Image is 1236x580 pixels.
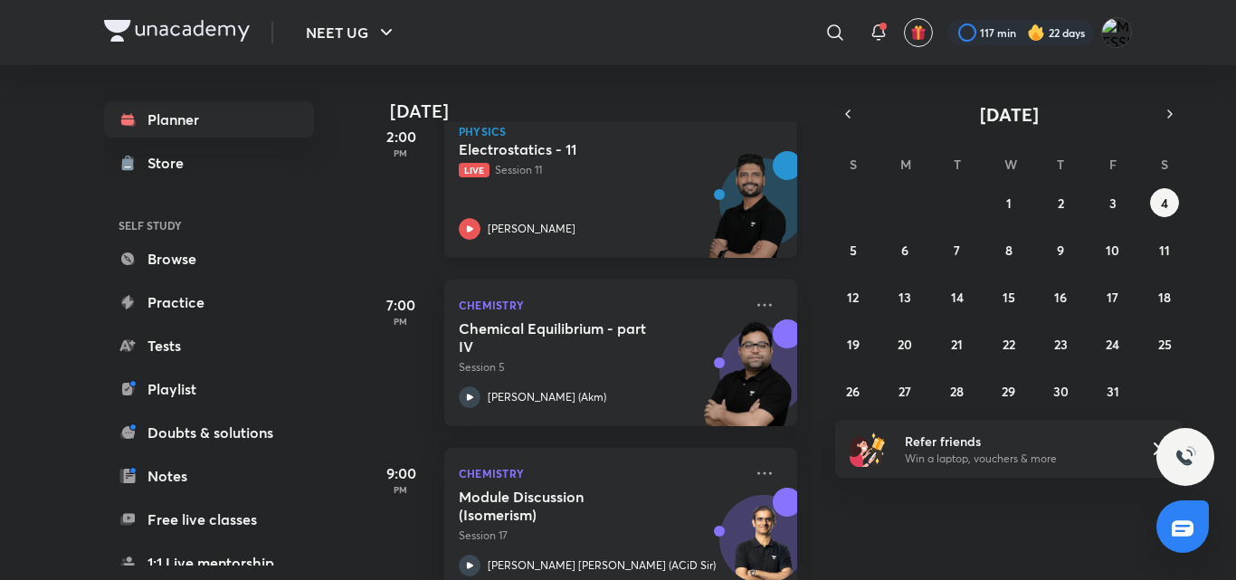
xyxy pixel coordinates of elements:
button: October 30, 2025 [1046,376,1075,405]
abbr: October 27, 2025 [898,383,911,400]
button: October 17, 2025 [1098,282,1127,311]
img: Company Logo [104,20,250,42]
abbr: October 18, 2025 [1158,289,1171,306]
p: Physics [459,126,783,137]
abbr: October 4, 2025 [1161,195,1168,212]
p: PM [365,147,437,158]
span: [DATE] [980,102,1039,127]
h5: Electrostatics - 11 [459,140,684,158]
abbr: October 17, 2025 [1107,289,1118,306]
a: Playlist [104,371,314,407]
abbr: October 6, 2025 [901,242,908,259]
button: October 19, 2025 [839,329,868,358]
abbr: Sunday [850,156,857,173]
abbr: October 20, 2025 [898,336,912,353]
abbr: October 1, 2025 [1006,195,1012,212]
img: unacademy [698,319,797,444]
abbr: October 2, 2025 [1058,195,1064,212]
img: streak [1027,24,1045,42]
abbr: October 19, 2025 [847,336,860,353]
p: PM [365,484,437,495]
button: October 13, 2025 [890,282,919,311]
abbr: Tuesday [954,156,961,173]
a: Doubts & solutions [104,414,314,451]
button: October 4, 2025 [1150,188,1179,217]
button: October 9, 2025 [1046,235,1075,264]
h5: 7:00 [365,294,437,316]
a: Practice [104,284,314,320]
a: Browse [104,241,314,277]
abbr: October 22, 2025 [1003,336,1015,353]
h4: [DATE] [390,100,815,122]
h5: Module Discussion (Isomerism) [459,488,684,524]
button: October 29, 2025 [994,376,1023,405]
img: unacademy [698,151,797,276]
p: PM [365,316,437,327]
p: Session 17 [459,528,743,544]
abbr: Friday [1109,156,1117,173]
abbr: October 11, 2025 [1159,242,1170,259]
h6: Refer friends [905,432,1127,451]
abbr: October 24, 2025 [1106,336,1119,353]
button: October 15, 2025 [994,282,1023,311]
div: Store [147,152,195,174]
p: Session 11 [459,162,743,178]
button: October 26, 2025 [839,376,868,405]
span: Live [459,163,490,177]
button: October 5, 2025 [839,235,868,264]
a: Company Logo [104,20,250,46]
button: October 16, 2025 [1046,282,1075,311]
a: Store [104,145,314,181]
abbr: October 8, 2025 [1005,242,1013,259]
h5: Chemical Equilibrium - part IV [459,319,684,356]
abbr: October 5, 2025 [850,242,857,259]
h5: 2:00 [365,126,437,147]
h5: 9:00 [365,462,437,484]
abbr: October 30, 2025 [1053,383,1069,400]
abbr: October 7, 2025 [954,242,960,259]
button: [DATE] [860,101,1157,127]
button: October 11, 2025 [1150,235,1179,264]
abbr: October 29, 2025 [1002,383,1015,400]
abbr: October 15, 2025 [1003,289,1015,306]
abbr: October 23, 2025 [1054,336,1068,353]
img: avatar [910,24,927,41]
abbr: Monday [900,156,911,173]
abbr: October 12, 2025 [847,289,859,306]
button: October 27, 2025 [890,376,919,405]
a: Planner [104,101,314,138]
p: [PERSON_NAME] [488,221,575,237]
button: avatar [904,18,933,47]
button: NEET UG [295,14,408,51]
button: October 7, 2025 [943,235,972,264]
a: Free live classes [104,501,314,537]
abbr: October 25, 2025 [1158,336,1172,353]
button: October 3, 2025 [1098,188,1127,217]
button: October 23, 2025 [1046,329,1075,358]
button: October 14, 2025 [943,282,972,311]
button: October 28, 2025 [943,376,972,405]
p: [PERSON_NAME] (Akm) [488,389,606,405]
button: October 8, 2025 [994,235,1023,264]
abbr: October 9, 2025 [1057,242,1064,259]
abbr: October 3, 2025 [1109,195,1117,212]
p: Chemistry [459,462,743,484]
img: MESSI [1101,17,1132,48]
button: October 18, 2025 [1150,282,1179,311]
abbr: October 10, 2025 [1106,242,1119,259]
button: October 1, 2025 [994,188,1023,217]
button: October 6, 2025 [890,235,919,264]
button: October 22, 2025 [994,329,1023,358]
abbr: October 16, 2025 [1054,289,1067,306]
h6: SELF STUDY [104,210,314,241]
p: Chemistry [459,294,743,316]
a: Tests [104,328,314,364]
abbr: Thursday [1057,156,1064,173]
abbr: Wednesday [1004,156,1017,173]
button: October 25, 2025 [1150,329,1179,358]
abbr: October 14, 2025 [951,289,964,306]
button: October 21, 2025 [943,329,972,358]
button: October 12, 2025 [839,282,868,311]
button: October 31, 2025 [1098,376,1127,405]
p: Win a laptop, vouchers & more [905,451,1127,467]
